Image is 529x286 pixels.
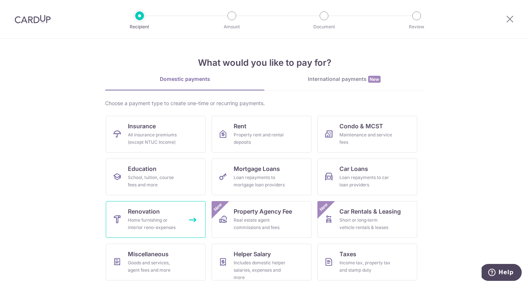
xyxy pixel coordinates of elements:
[482,264,522,282] iframe: Opens a widget where you can find more information
[234,259,287,281] div: Includes domestic helper salaries, expenses and more
[234,250,271,258] span: Helper Salary
[128,164,156,173] span: Education
[234,164,280,173] span: Mortgage Loans
[317,116,417,153] a: Condo & MCSTMaintenance and service fees
[339,164,368,173] span: Car Loans
[128,250,169,258] span: Miscellaneous
[105,75,264,83] div: Domestic payments
[339,217,392,231] div: Short or long‑term vehicle rentals & leases
[17,5,32,12] span: Help
[339,250,356,258] span: Taxes
[297,23,351,31] p: Document
[339,259,392,274] div: Income tax, property tax and stamp duty
[212,158,312,195] a: Mortgage LoansLoan repayments to mortgage loan providers
[234,131,287,146] div: Property rent and rental deposits
[106,244,206,280] a: MiscellaneousGoods and services, agent fees and more
[128,122,156,131] span: Insurance
[317,244,417,280] a: TaxesIncome tax, property tax and stamp duty
[317,201,417,238] a: Car Rentals & LeasingShort or long‑term vehicle rentals & leasesNew
[389,23,444,31] p: Review
[128,131,181,146] div: All insurance premiums (except NTUC Income)
[106,158,206,195] a: EducationSchool, tuition, course fees and more
[339,122,383,131] span: Condo & MCST
[234,207,292,216] span: Property Agency Fee
[112,23,167,31] p: Recipient
[339,131,392,146] div: Maintenance and service fees
[15,15,51,24] img: CardUp
[106,116,206,153] a: InsuranceAll insurance premiums (except NTUC Income)
[317,158,417,195] a: Car LoansLoan repayments to car loan providers
[212,201,312,238] a: Property Agency FeeReal estate agent commissions and feesNew
[339,207,401,216] span: Car Rentals & Leasing
[105,100,424,107] div: Choose a payment type to create one-time or recurring payments.
[234,122,246,131] span: Rent
[105,56,424,69] h4: What would you like to pay for?
[128,174,181,189] div: School, tuition, course fees and more
[128,207,160,216] span: Renovation
[128,217,181,231] div: Home furnishing or interior reno-expenses
[339,174,392,189] div: Loan repayments to car loan providers
[212,244,312,280] a: Helper SalaryIncludes domestic helper salaries, expenses and more
[234,217,287,231] div: Real estate agent commissions and fees
[318,201,330,213] span: New
[128,259,181,274] div: Goods and services, agent fees and more
[264,75,424,83] div: International payments
[106,201,206,238] a: RenovationHome furnishing or interior reno-expenses
[212,116,312,153] a: RentProperty rent and rental deposits
[368,76,381,83] span: New
[212,201,224,213] span: New
[234,174,287,189] div: Loan repayments to mortgage loan providers
[205,23,259,31] p: Amount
